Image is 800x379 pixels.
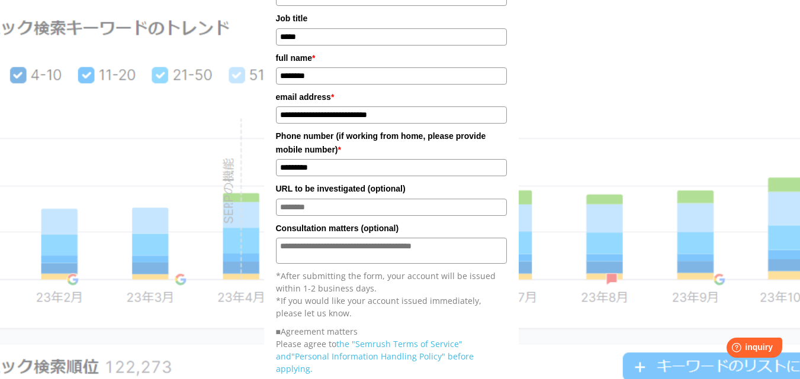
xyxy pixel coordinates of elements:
font: email address [276,92,331,102]
iframe: Help widget launcher [695,333,787,366]
font: Consultation matters (optional) [276,223,399,233]
font: ■Agreement matters [276,326,358,337]
font: Phone number (if working from home, please provide mobile number) [276,131,486,154]
a: the "Semrush Terms of Service" and [276,338,462,362]
font: *If you would like your account issued immediately, please let us know. [276,295,481,319]
a: "Personal Information Handling Policy" before applying. [276,351,474,374]
font: URL to be investigated (optional) [276,184,406,193]
font: full name [276,53,312,63]
font: Please agree to [276,338,336,349]
font: Job title [276,14,308,23]
font: *After submitting the form, your account will be issued within 1-2 business days. [276,270,496,294]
